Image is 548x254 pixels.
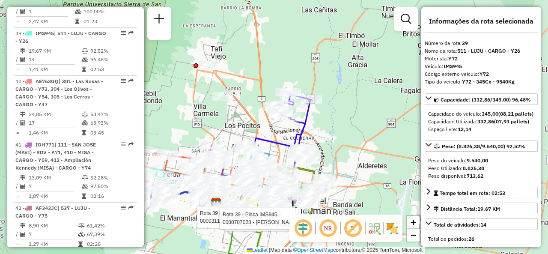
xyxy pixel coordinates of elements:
h4: Informações da rota selecionada [425,17,538,25]
span: 19,67 KM [477,206,500,212]
div: Distância Total: [434,205,500,213]
td: 53,47% [90,110,133,119]
i: Distância Total [20,48,25,54]
td: 02:16 [90,192,133,200]
div: Número da rota: [425,39,538,47]
td: 92,52% [90,47,133,55]
td: 02:28 [86,240,133,248]
span: Peso: (8.826,38/9.540,00) 92,52% [442,143,525,149]
a: Zoom out [407,229,420,242]
img: Exibir/Ocultar setores [385,221,399,235]
i: Total de Atividades [20,120,25,126]
span: 41 - [15,141,96,171]
i: Distância Total [20,175,25,180]
a: Total de atividades:14 [425,218,538,230]
div: Espaço livre: [428,126,534,133]
i: % de utilização da cubagem [75,9,81,14]
span: | [269,247,270,253]
td: 1,46 KM [28,128,81,137]
i: Tempo total em rota [75,19,79,24]
span: − [411,230,416,240]
td: / [15,7,20,16]
div: Tipo do veículo: [425,78,538,86]
td: 13,09 KM [28,173,81,182]
em: Opções [121,205,126,210]
td: = [15,17,20,26]
i: Distância Total [20,112,25,117]
a: Leaflet [247,247,268,253]
span: | 537 - LUJU - CARGO - Y75 [15,205,90,219]
strong: 713,62 [467,173,483,179]
strong: 8.826,38 [463,165,484,171]
i: Total de Atividades [20,9,25,14]
i: Tempo total em rota [78,242,83,247]
td: 7 [28,182,81,191]
i: Tempo total em rota [82,130,86,135]
em: Opções [121,30,126,36]
td: = [15,240,20,248]
i: % de utilização da cubagem [82,120,88,126]
strong: 332,86 [477,118,494,125]
div: Motorista: [425,55,538,63]
img: UDC - Tucuman [254,185,265,196]
td: 1,41 KM [28,65,81,74]
td: 24,85 KM [28,110,81,119]
img: SAZ AR Tucuman [211,197,222,209]
a: Peso: (8.826,38/9.540,00) 92,52% [425,140,538,152]
a: Nova sessão e pesquisa [151,10,168,30]
strong: 14 [480,221,486,228]
em: Opções [121,142,126,147]
span: 39 - [15,30,106,44]
a: Exibir filtros [397,10,414,27]
span: IOH771 [36,141,54,148]
span: | 301 - Las Rosas - CARGO - Y73, 304 - Los Olivos - CARGO - Y54, 305 - Los Cerros - CARGO - Y47 [15,78,103,108]
span: | 111 - SAN JOSE (MAVI) - RDV - A71, 410 - MISA - CARGO - Y59, 412 - Ampliación Kennedy (MISA) - ... [15,141,96,171]
td: / [15,182,20,191]
i: % de utilização do peso [82,112,88,117]
td: = [15,192,20,200]
td: 17 [28,119,81,127]
div: Veículo: [425,63,538,70]
td: / [15,230,20,239]
div: Peso Utilizado: [428,164,534,172]
strong: Y72 - 345Cx - 9540Kg [462,78,515,85]
span: 40 - [15,78,103,108]
span: Ocultar NR [318,218,338,239]
td: 7 [28,230,78,239]
td: 8,90 KM [28,221,78,230]
em: Rota exportada [128,30,134,36]
div: Nome da rota: [425,47,538,55]
div: Peso disponível: [428,172,534,180]
div: Map data © contributors,© 2025 TomTom, Microsoft [245,247,425,254]
img: Fluxo de ruas [367,221,381,235]
td: 1,87 KM [28,192,81,200]
a: Zoom in [407,216,420,229]
td: 02:53 [90,65,133,74]
i: % de utilização do peso [82,48,88,54]
span: Ocultar deslocamento [293,218,313,239]
td: 1 [28,7,74,16]
i: % de utilização da cubagem [78,232,85,237]
i: Total de Atividades [20,232,25,237]
strong: IMS945 [444,63,462,69]
i: Total de Atividades [20,57,25,62]
td: 97,50% [90,182,133,191]
strong: 345,00 [482,111,498,117]
div: Código externo veículo: [425,70,538,78]
i: % de utilização do peso [82,175,88,180]
div: Total de pedidos: [428,235,534,243]
span: | 511 - LUJU - CARGO - Y26 [15,30,106,44]
td: = [15,65,20,74]
strong: (07,93 pallets) [494,118,529,125]
div: Atividade não roteirizada - VILLAGRA [199,61,220,70]
i: % de utilização da cubagem [82,184,88,189]
span: Exibir rótulo [342,218,363,239]
td: 100,00% [83,7,133,16]
em: Rota exportada [128,78,134,84]
a: Tempo total em rota: 02:53 [425,187,538,198]
td: 2,47 KM [28,17,74,26]
td: 1,27 KM [28,240,78,248]
i: Tempo total em rota [82,194,86,199]
div: Total de atividades:14 [425,232,538,246]
td: / [15,55,20,64]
